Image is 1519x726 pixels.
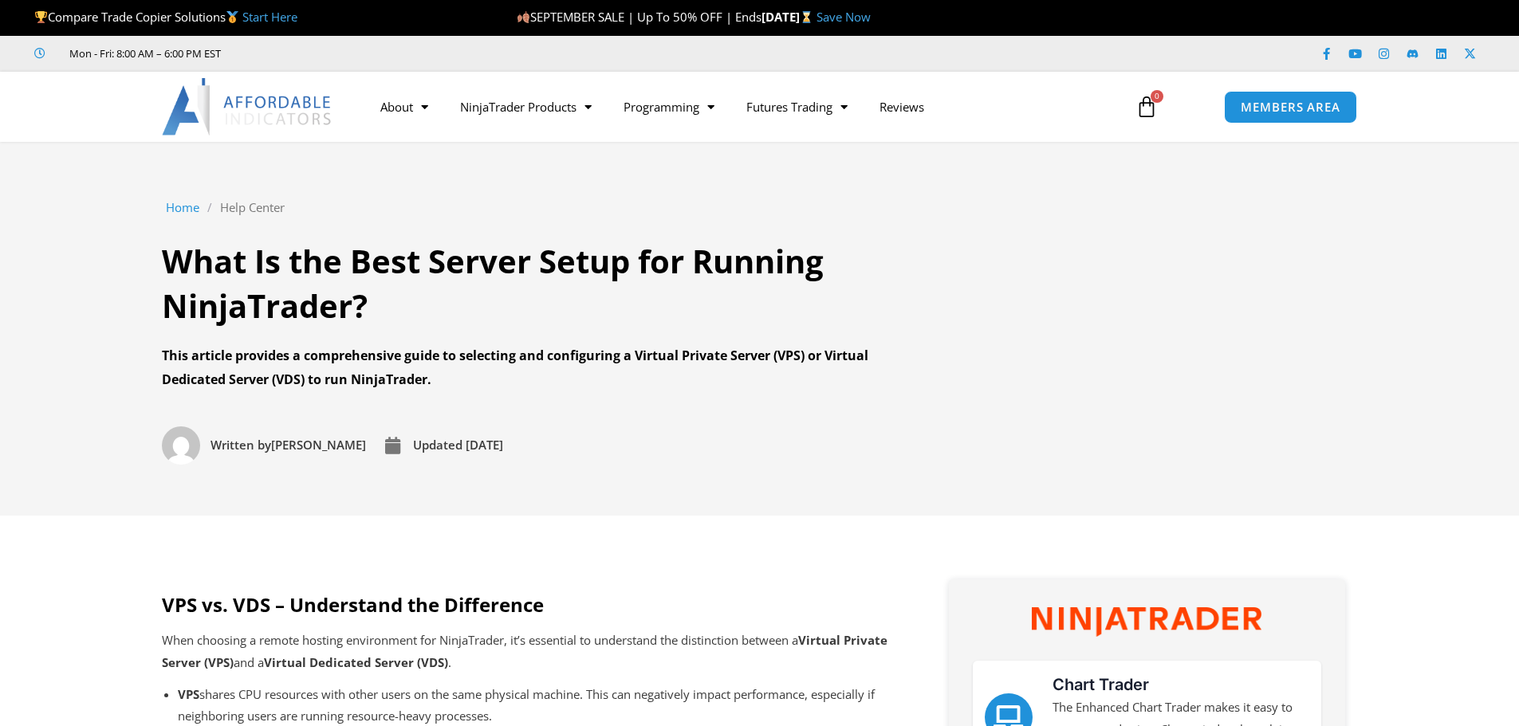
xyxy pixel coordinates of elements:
[1151,90,1163,103] span: 0
[1053,675,1149,694] a: Chart Trader
[207,197,212,219] span: /
[1241,101,1340,113] span: MEMBERS AREA
[413,437,462,453] span: Updated
[220,197,285,219] a: Help Center
[864,88,940,125] a: Reviews
[730,88,864,125] a: Futures Trading
[242,9,297,25] a: Start Here
[517,9,761,25] span: SEPTEMBER SALE | Up To 50% OFF | Ends
[243,45,482,61] iframe: Customer reviews powered by Trustpilot
[207,434,366,457] span: [PERSON_NAME]
[35,11,47,23] img: 🏆
[817,9,871,25] a: Save Now
[364,88,444,125] a: About
[166,197,199,219] a: Home
[608,88,730,125] a: Programming
[1112,84,1182,130] a: 0
[162,592,893,617] h2: VPS vs. VDS – Understand the Difference
[162,344,895,391] div: This article provides a comprehensive guide to selecting and configuring a Virtual Private Server...
[34,9,297,25] span: Compare Trade Copier Solutions
[517,11,529,23] img: 🍂
[162,630,893,674] p: When choosing a remote hosting environment for NinjaTrader, it’s essential to understand the dist...
[162,239,895,328] h1: What Is the Best Server Setup for Running NinjaTrader?
[1224,91,1357,124] a: MEMBERS AREA
[211,437,271,453] span: Written by
[761,9,817,25] strong: [DATE]
[444,88,608,125] a: NinjaTrader Products
[466,437,503,453] time: [DATE]
[178,686,199,702] strong: VPS
[264,654,448,670] strong: Virtual Dedicated Server (VDS)
[801,11,813,23] img: ⌛
[162,78,333,135] img: LogoAI | Affordable Indicators – NinjaTrader
[364,88,1117,125] nav: Menu
[226,11,238,23] img: 🥇
[1032,607,1261,636] img: NinjaTrader Wordmark color RGB | Affordable Indicators – NinjaTrader
[65,44,221,63] span: Mon - Fri: 8:00 AM – 6:00 PM EST
[162,426,200,465] img: Picture of David Koehler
